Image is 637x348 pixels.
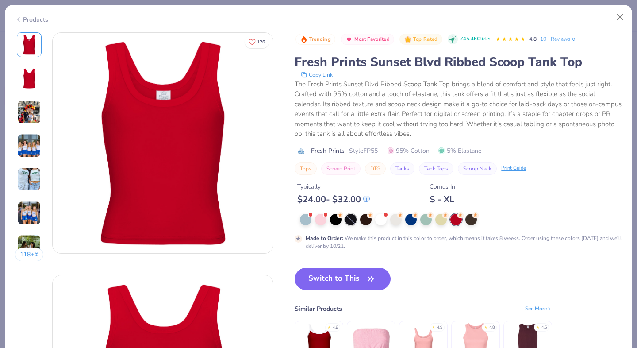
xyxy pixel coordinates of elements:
[295,79,622,139] div: The Fresh Prints Sunset Blvd Ribbed Scoop Tank Top brings a blend of comfort and style that feels...
[311,146,345,155] span: Fresh Prints
[529,35,537,43] span: 4.8
[295,34,335,45] button: Badge Button
[17,201,41,225] img: User generated content
[257,40,265,44] span: 126
[430,194,455,205] div: S - XL
[15,15,48,24] div: Products
[309,37,331,42] span: Trending
[419,162,453,175] button: Tank Tops
[365,162,386,175] button: DTG
[17,235,41,259] img: User generated content
[17,134,41,158] img: User generated content
[484,325,487,328] div: ★
[388,146,430,155] span: 95% Cotton
[19,34,40,55] img: Front
[341,34,394,45] button: Badge Button
[432,325,435,328] div: ★
[17,100,41,124] img: User generated content
[612,9,629,26] button: Close
[53,33,273,253] img: Front
[327,325,331,328] div: ★
[295,147,307,155] img: brand logo
[306,234,622,250] div: We make this product in this color to order, which means it takes 8 weeks. Order using these colo...
[458,162,497,175] button: Scoop Neck
[430,182,455,191] div: Comes In
[297,194,370,205] div: $ 24.00 - $ 32.00
[245,35,269,48] button: Like
[413,37,438,42] span: Top Rated
[349,146,378,155] span: Style FP55
[489,325,495,331] div: 4.8
[390,162,414,175] button: Tanks
[404,36,411,43] img: Top Rated sort
[525,305,552,313] div: See More
[306,235,343,242] strong: Made to Order :
[295,304,342,313] div: Similar Products
[345,36,353,43] img: Most Favorited sort
[300,36,307,43] img: Trending sort
[295,268,391,290] button: Switch to This
[321,162,361,175] button: Screen Print
[501,165,526,172] div: Print Guide
[19,68,40,89] img: Back
[437,325,442,331] div: 4.9
[297,182,370,191] div: Typically
[399,34,442,45] button: Badge Button
[536,325,540,328] div: ★
[295,54,622,70] div: Fresh Prints Sunset Blvd Ribbed Scoop Tank Top
[354,37,390,42] span: Most Favorited
[495,32,526,46] div: 4.8 Stars
[460,35,490,43] span: 745.4K Clicks
[438,146,481,155] span: 5% Elastane
[333,325,338,331] div: 4.8
[298,70,335,79] button: copy to clipboard
[540,35,577,43] a: 10+ Reviews
[17,167,41,191] img: User generated content
[15,248,44,261] button: 118+
[541,325,547,331] div: 4.5
[295,162,317,175] button: Tops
